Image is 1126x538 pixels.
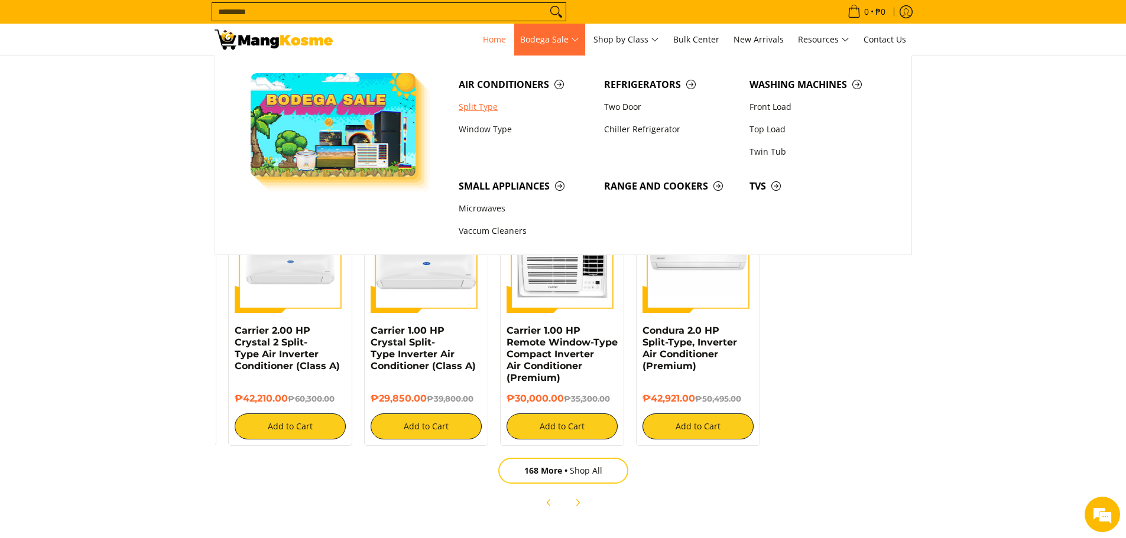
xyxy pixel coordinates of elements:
a: Front Load [744,96,889,118]
span: TVs [749,179,883,194]
button: Next [564,490,590,516]
span: 0 [862,8,871,16]
img: Mang Kosme: Your Home Appliances Warehouse Sale Partner! [215,30,333,50]
img: Carrier 1.00 HP Crystal Split-Type Inverter Air Conditioner (Class A) [371,202,482,313]
span: Home [483,34,506,45]
del: ₱39,800.00 [427,394,473,403]
div: Air Conditioners [215,190,912,516]
a: Carrier 2.00 HP Crystal 2 Split-Type Air Inverter Conditioner (Class A) [235,325,340,371]
button: Add to Cart [642,413,754,439]
span: • [844,5,889,18]
span: Contact Us [864,34,906,45]
a: Two Door [598,96,744,118]
button: Add to Cart [507,413,618,439]
a: Bulk Center [667,24,725,56]
img: condura-split-type-inverter-air-conditioner-class-b-full-view-mang-kosme [642,202,754,313]
img: Bodega Sale [251,73,416,177]
a: Vaccum Cleaners [453,220,598,243]
a: Resources [792,24,855,56]
a: Bodega Sale [514,24,585,56]
a: Split Type [453,96,598,118]
a: Top Load [744,118,889,141]
span: We're online! [69,149,163,268]
button: Search [547,3,566,21]
a: Refrigerators [598,73,744,96]
a: Carrier 1.00 HP Remote Window-Type Compact Inverter Air Conditioner (Premium) [507,325,618,383]
a: Twin Tub [744,141,889,163]
img: Carrier 2.00 HP Crystal 2 Split-Type Air Inverter Conditioner (Class A) [235,202,346,313]
div: Chat with us now [61,66,199,81]
span: Bodega Sale [520,32,579,47]
span: Small Appliances [459,179,592,194]
h6: ₱42,210.00 [235,393,346,405]
span: Air Conditioners [459,77,592,92]
del: ₱35,300.00 [564,394,610,403]
a: Small Appliances [453,175,598,197]
a: TVs [744,175,889,197]
nav: Main Menu [345,24,912,56]
span: Range and Cookers [604,179,738,194]
button: Add to Cart [235,413,346,439]
h6: ₱29,850.00 [371,393,482,405]
span: 168 More [524,465,570,476]
a: Window Type [453,118,598,141]
h6: ₱30,000.00 [507,393,618,405]
del: ₱50,495.00 [695,394,741,403]
a: Microwaves [453,198,598,220]
a: Condura 2.0 HP Split-Type, Inverter Air Conditioner (Premium) [642,325,737,371]
a: Shop by Class [588,24,665,56]
span: Refrigerators [604,77,738,92]
span: Bulk Center [673,34,719,45]
a: Air Conditioners [453,73,598,96]
span: Resources [798,32,849,47]
a: New Arrivals [728,24,790,56]
a: Contact Us [858,24,912,56]
span: New Arrivals [734,34,784,45]
img: Carrier 1.00 HP Remote Window-Type Compact Inverter Air Conditioner (Premium) [507,202,618,313]
textarea: Type your message and hit 'Enter' [6,322,225,364]
span: Shop by Class [593,32,659,47]
button: Previous [536,490,562,516]
a: 168 MoreShop All [498,458,628,484]
del: ₱60,300.00 [288,394,335,403]
a: Chiller Refrigerator [598,118,744,141]
span: ₱0 [874,8,887,16]
a: Home [477,24,512,56]
a: Carrier 1.00 HP Crystal Split-Type Inverter Air Conditioner (Class A) [371,325,476,371]
button: Add to Cart [371,413,482,439]
a: Washing Machines [744,73,889,96]
a: Range and Cookers [598,175,744,197]
div: Minimize live chat window [194,6,222,34]
h6: ₱42,921.00 [642,393,754,405]
span: Washing Machines [749,77,883,92]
